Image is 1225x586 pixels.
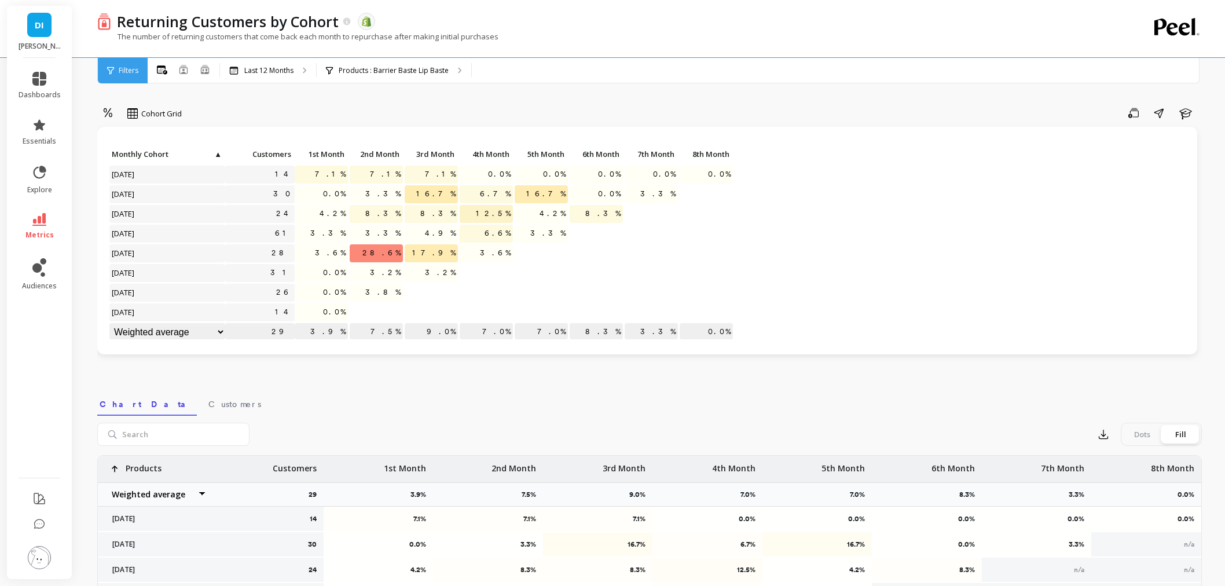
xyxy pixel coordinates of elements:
span: 3.8% [363,284,403,301]
span: 0.0% [321,185,348,203]
p: 7.0% [850,490,872,499]
span: essentials [23,137,56,146]
a: 14 [273,166,295,183]
p: 0.0% [1099,514,1194,523]
span: 4.2% [317,205,348,222]
span: Monthly Cohort [112,149,213,159]
img: header icon [97,13,111,30]
span: [DATE] [109,244,138,262]
p: 5th Month [821,456,865,474]
span: 16.7% [414,185,458,203]
span: 3.3% [638,185,678,203]
div: Toggle SortBy [624,146,679,164]
p: 3.3% [1069,490,1091,499]
span: 8th Month [682,149,729,159]
p: Last 12 Months [244,66,294,75]
span: 3rd Month [407,149,454,159]
span: 3.3% [363,185,403,203]
span: 6.6% [482,225,513,242]
div: Toggle SortBy [569,146,624,164]
img: api.shopify.svg [361,16,372,27]
p: 9.0% [629,490,652,499]
p: 7th Month [625,146,678,162]
p: Returning Customers by Cohort [117,12,339,31]
span: 8.3% [418,205,458,222]
p: 6th Month [931,456,975,474]
span: [DATE] [109,264,138,281]
p: 3.9% [410,490,433,499]
div: Toggle SortBy [404,146,459,164]
span: 3.2% [368,264,403,281]
p: 2nd Month [350,146,403,162]
span: [DATE] [109,205,138,222]
span: 3.2% [423,264,458,281]
p: 7.1% [551,514,646,523]
div: Fill [1161,425,1200,444]
span: 3.3% [363,225,403,242]
p: 3rd Month [603,456,645,474]
p: 7.5% [522,490,543,499]
p: 3.3% [625,323,678,340]
span: 5th Month [517,149,564,159]
img: profile picture [28,546,51,569]
span: 4th Month [462,149,509,159]
span: 2nd Month [352,149,399,159]
p: 0.0% [879,540,975,549]
span: 0.0% [596,185,623,203]
span: n/a [1074,566,1084,574]
p: 8.3% [879,565,975,574]
p: 9.0% [405,323,458,340]
p: Products : Barrier Baste Lip Baste [339,66,449,75]
span: 0.0% [321,264,348,281]
span: 6.7% [478,185,513,203]
span: 0.0% [706,166,733,183]
p: 4.2% [770,565,865,574]
a: 61 [273,225,295,242]
div: Toggle SortBy [225,146,280,164]
div: Toggle SortBy [459,146,514,164]
span: 0.0% [486,166,513,183]
span: Chart Data [100,398,195,410]
span: 6th Month [572,149,619,159]
span: [DATE] [109,303,138,321]
a: 24 [274,205,295,222]
input: Search [97,423,250,446]
p: 12.5% [660,565,755,574]
nav: Tabs [97,389,1202,416]
p: 29 [309,490,324,499]
span: 8.3% [363,205,403,222]
span: 7.1% [368,166,403,183]
span: metrics [25,230,54,240]
p: 0.0% [770,514,865,523]
p: 3.3% [441,540,536,549]
span: DI [35,19,44,32]
a: 14 [273,303,295,321]
span: ▲ [213,149,222,159]
p: 3.3% [989,540,1085,549]
p: 8th Month [680,146,733,162]
p: 7.0% [460,323,513,340]
p: 5th Month [515,146,568,162]
p: 0.0% [1178,490,1201,499]
span: [DATE] [109,166,138,183]
p: 8.3% [959,490,982,499]
p: 8.3% [570,323,623,340]
span: [DATE] [109,185,138,203]
p: 4th Month [460,146,513,162]
p: [DATE] [105,540,207,549]
p: Customers [273,456,317,474]
span: 0.0% [651,166,678,183]
p: [DATE] [105,514,207,523]
p: 0.0% [660,514,755,523]
p: Products [126,456,162,474]
p: 7.1% [331,514,427,523]
div: Toggle SortBy [109,146,164,164]
span: dashboards [19,90,61,100]
span: 12.5% [474,205,513,222]
a: 30 [271,185,295,203]
span: 0.0% [541,166,568,183]
p: 7th Month [1041,456,1084,474]
p: 8.3% [441,565,536,574]
span: 3.6% [478,244,513,262]
span: n/a [1184,566,1194,574]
